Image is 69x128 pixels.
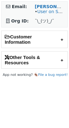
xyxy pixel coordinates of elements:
footer: App not working? 🪳 [1,72,68,78]
strong: Org ID: [11,18,29,23]
strong: Email: [12,4,27,9]
h2: Customer Information [2,31,67,48]
h2: Other Tools & Resources [2,52,67,68]
a: File a bug report! [38,73,68,77]
span: ¯\_(ツ)_/¯ [35,18,54,23]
